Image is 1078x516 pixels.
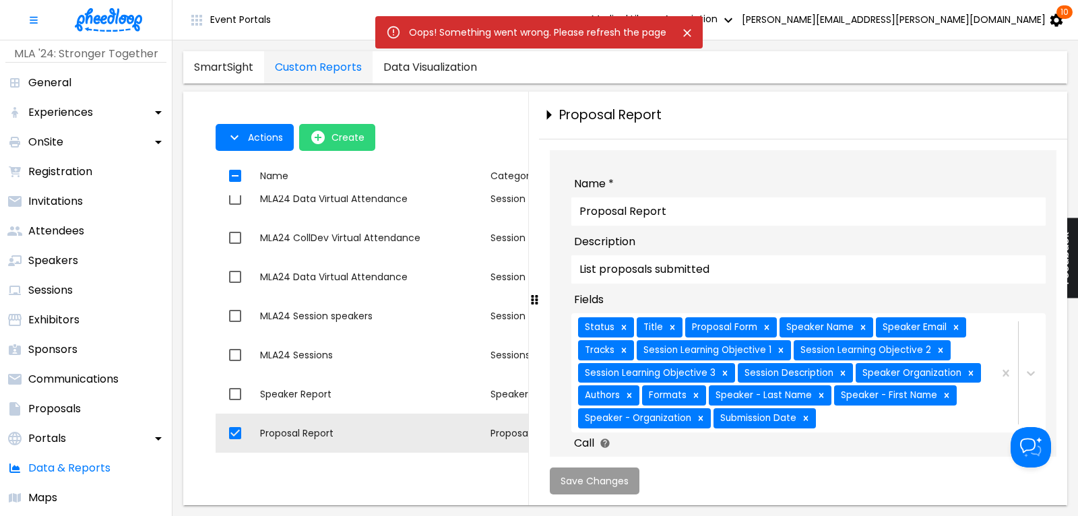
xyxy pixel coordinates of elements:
div: Session Learning Objective 1 [639,343,773,358]
a: data-tab-[object Object] [264,51,373,84]
button: Sort [255,164,294,189]
p: OnSite [28,134,63,150]
button: Sort [485,164,540,189]
span: Fields [574,292,604,308]
div: MLA24 CollDev Virtual Attendance [260,231,480,245]
p: Proposals [28,401,81,417]
div: Oops! Something went wrong. Please refresh the page [409,20,666,44]
div: Speaker Organization [858,366,963,381]
p: Sponsors [28,342,77,358]
button: open-Create [299,124,375,151]
div: Session Learning Objective 3 [581,366,718,381]
div: Session Description [740,366,835,381]
button: Actions [216,124,294,151]
div: Sessions [490,348,664,362]
div: MLA24 Data Virtual Attendance [260,192,480,205]
a: data-tab-[object Object] [373,51,488,84]
div: Authors [581,388,622,403]
div: Session Virtual Attendance [490,192,664,205]
div: Speaker - Organization [581,411,693,426]
svg: Click for more info [600,438,610,449]
span: Create [331,132,364,143]
div: Speaker - First Name [837,388,939,403]
div: Category [490,168,535,185]
button: Event Portals [178,7,282,34]
div: Proposal Report [260,426,480,440]
p: Communications [28,371,119,387]
span: Feedback [1058,232,1071,285]
svg: Drag to resize [530,294,539,305]
div: Speaker Report [260,387,480,401]
p: Exhibitors [28,312,80,328]
p: MLA '24: Stronger Together [5,46,166,62]
span: Call [574,435,594,451]
iframe: Help Scout Beacon - Open [1011,427,1051,467]
p: General [28,75,71,91]
p: Portals [28,430,66,447]
div: Proposal Form [688,320,759,335]
p: Maps [28,490,57,506]
span: Description [574,234,635,250]
p: Invitations [28,193,83,209]
div: data tabs [183,51,488,84]
span: [PERSON_NAME][EMAIL_ADDRESS][PERSON_NAME][DOMAIN_NAME] [742,14,1046,25]
div: Proposals [490,426,664,440]
div: Speaker - Last Name [711,388,814,403]
img: logo [75,8,142,32]
h3: Proposal Report [559,108,662,123]
p: Sessions [28,282,73,298]
div: Status [581,320,616,335]
span: Event Portals [210,14,271,25]
div: MLA24 Data Virtual Attendance [260,270,480,284]
button: Medical Library Association [589,7,739,34]
div: Session Speakers [490,309,664,323]
div: Session Learning Objective 2 [796,343,933,358]
div: Session Virtual Attendance [490,231,664,245]
p: Registration [28,164,92,180]
p: Experiences [28,104,93,121]
span: Actions [248,132,283,143]
div: MLA24 Session speakers [260,309,480,323]
p: Speakers [28,253,78,269]
span: Save Changes [561,476,629,486]
div: Tracks [581,343,616,358]
p: Data & Reports [28,460,110,476]
div: Speaker Name [782,320,856,335]
button: close-drawer [539,102,559,129]
span: Name * [574,176,614,192]
div: Title [639,320,665,335]
div: Formats [645,388,689,403]
p: Attendees [28,223,84,239]
div: Speakers [490,387,664,401]
a: data-tab-SmartSight [183,51,264,84]
button: Save Changes [550,467,639,494]
span: Medical Library Association [592,12,736,26]
button: [PERSON_NAME][EMAIL_ADDRESS][PERSON_NAME][DOMAIN_NAME] 10 [739,7,1067,34]
div: MLA24 Sessions [260,348,480,362]
div: drag-to-resize [528,92,539,505]
div: Name [260,168,288,185]
span: 10 [1056,5,1073,19]
div: Speaker Email [879,320,949,335]
div: Session Virtual Attendance [490,270,664,284]
button: Close [677,23,697,43]
div: Submission Date [716,411,798,426]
